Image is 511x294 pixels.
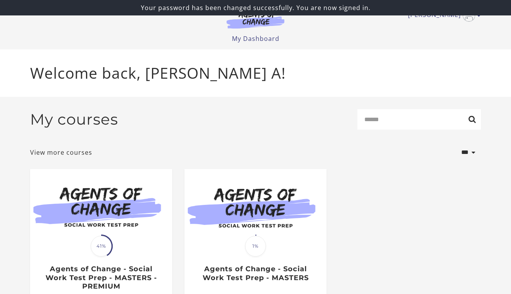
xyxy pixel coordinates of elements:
p: Welcome back, [PERSON_NAME] A! [30,62,481,84]
span: 1% [245,236,266,257]
a: My Dashboard [232,34,279,43]
a: View more courses [30,148,92,157]
h2: My courses [30,110,118,128]
img: Agents of Change Logo [218,11,293,29]
span: 41% [91,236,112,257]
p: Your password has been changed successfully. You are now signed in. [3,3,508,12]
h3: Agents of Change - Social Work Test Prep - MASTERS [193,265,318,282]
a: Toggle menu [408,9,477,22]
h3: Agents of Change - Social Work Test Prep - MASTERS - PREMIUM [38,265,164,291]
